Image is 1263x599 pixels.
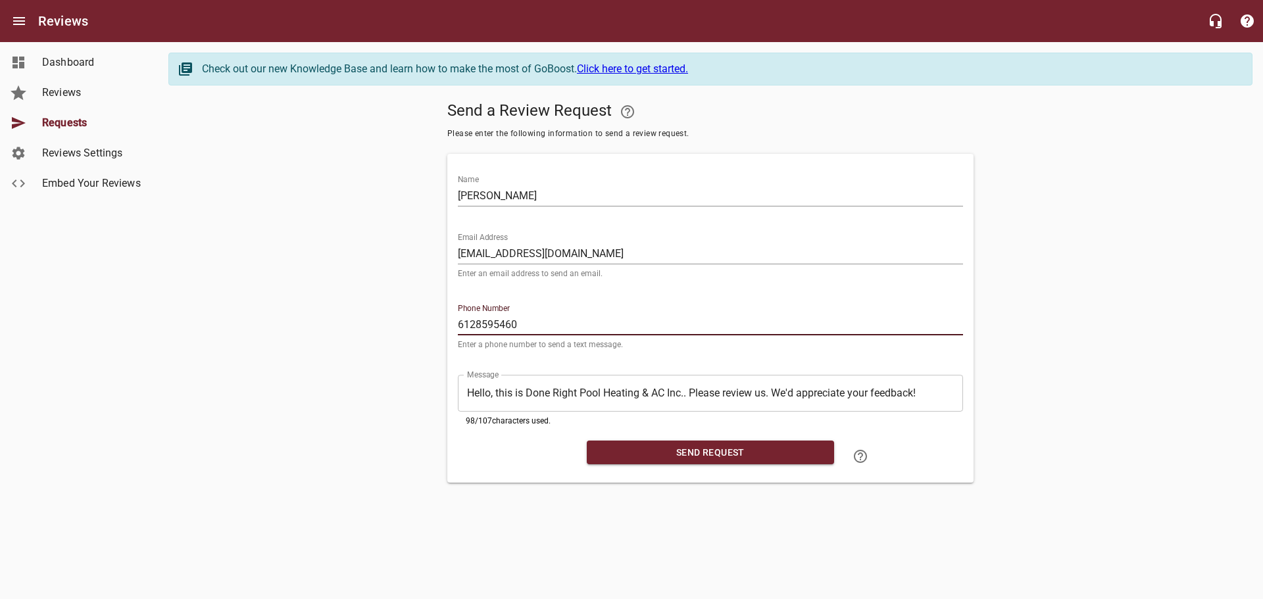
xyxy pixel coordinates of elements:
[202,61,1239,77] div: Check out our new Knowledge Base and learn how to make the most of GoBoost.
[587,441,834,465] button: Send Request
[42,115,142,131] span: Requests
[597,444,824,461] span: Send Request
[467,387,954,399] textarea: Hello, this is Done Right Pool Heating & AC Inc.. Please review us. We'd appreciate your feedback!
[42,176,142,191] span: Embed Your Reviews
[458,304,510,312] label: Phone Number
[42,55,142,70] span: Dashboard
[458,341,963,348] p: Enter a phone number to send a text message.
[845,441,876,472] a: Learn how to "Send a Review Request"
[3,5,35,37] button: Open drawer
[458,176,479,183] label: Name
[1200,5,1231,37] button: Live Chat
[42,85,142,101] span: Reviews
[1231,5,1263,37] button: Support Portal
[458,233,508,241] label: Email Address
[447,128,974,141] span: Please enter the following information to send a review request.
[612,96,643,128] a: Your Google or Facebook account must be connected to "Send a Review Request"
[38,11,88,32] h6: Reviews
[42,145,142,161] span: Reviews Settings
[577,62,688,75] a: Click here to get started.
[466,416,551,425] span: 98 / 107 characters used.
[458,270,963,277] p: Enter an email address to send an email.
[447,96,974,128] h5: Send a Review Request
